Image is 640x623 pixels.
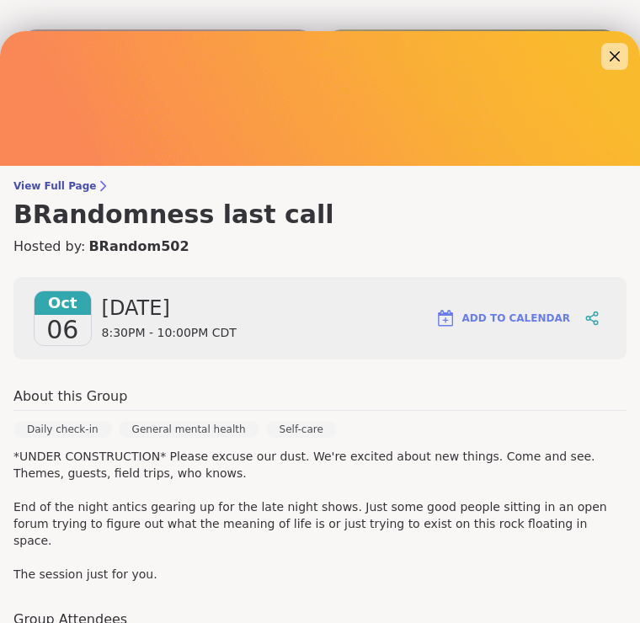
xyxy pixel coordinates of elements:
div: Daily check-in [13,421,112,438]
a: BRandom502 [88,237,189,257]
a: View Full PageBRandomness last call [13,179,627,230]
p: *UNDER CONSTRUCTION* Please excuse our dust. We're excited about new things. Come and see. Themes... [13,448,627,583]
span: [DATE] [102,295,237,322]
span: 8:30PM - 10:00PM CDT [102,325,237,342]
button: Add to Calendar [428,298,578,338]
img: ShareWell Logomark [435,308,456,328]
span: View Full Page [13,179,627,193]
h3: BRandomness last call [13,200,627,230]
span: Oct [35,291,91,315]
span: 06 [46,315,78,345]
h4: About this Group [13,386,127,407]
div: Self-care [266,421,337,438]
h4: Hosted by: [13,237,627,257]
span: Add to Calendar [462,311,570,326]
div: General mental health [119,421,259,438]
